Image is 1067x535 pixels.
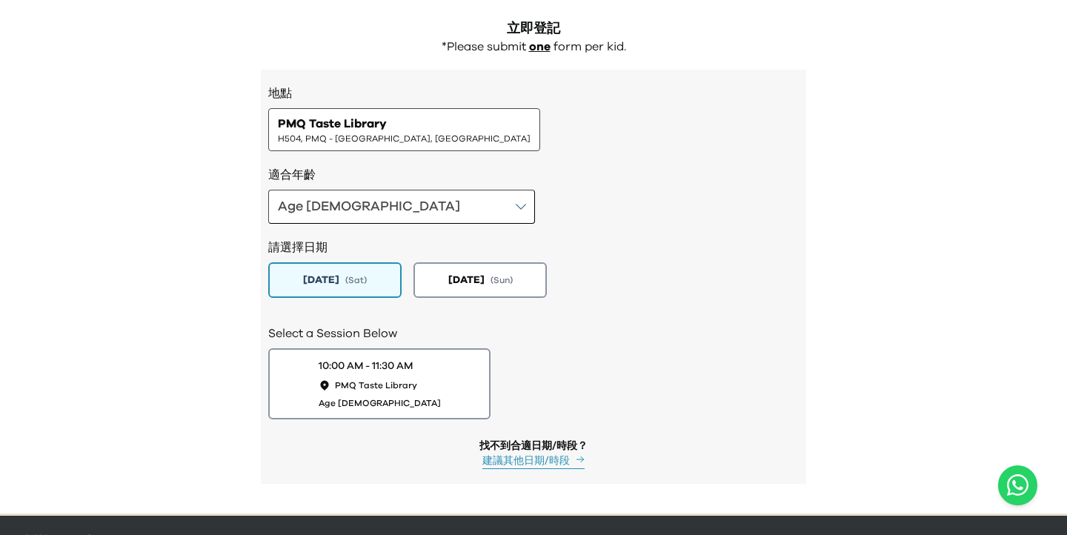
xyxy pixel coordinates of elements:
[268,190,535,224] button: Age [DEMOGRAPHIC_DATA]
[268,325,799,342] h2: Select a Session Below
[335,379,417,391] span: PMQ Taste Library
[278,115,387,133] span: PMQ Taste Library
[491,274,513,286] span: ( Sun )
[413,262,547,298] button: [DATE](Sun)
[268,262,402,298] button: [DATE](Sat)
[319,359,413,373] div: 10:00 AM - 11:30 AM
[319,397,441,409] span: Age [DEMOGRAPHIC_DATA]
[268,84,799,102] h3: 地點
[529,39,551,55] p: one
[303,273,339,288] span: [DATE]
[268,166,799,184] h3: 適合年齡
[345,274,367,286] span: ( Sat )
[448,273,485,288] span: [DATE]
[278,133,531,144] span: H504, PMQ - [GEOGRAPHIC_DATA], [GEOGRAPHIC_DATA]
[482,453,585,469] button: 建議其他日期/時段
[998,465,1037,505] a: Chat with us on WhatsApp
[998,465,1037,505] button: Open WhatsApp chat
[268,239,799,256] h2: 請選擇日期
[268,348,491,419] button: 10:00 AM - 11:30 AMPMQ Taste LibraryAge [DEMOGRAPHIC_DATA]
[479,439,588,453] div: 找不到合適日期/時段？
[278,196,460,217] div: Age [DEMOGRAPHIC_DATA]
[261,19,806,39] h2: 立即登記
[261,39,806,55] div: *Please submit form per kid.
